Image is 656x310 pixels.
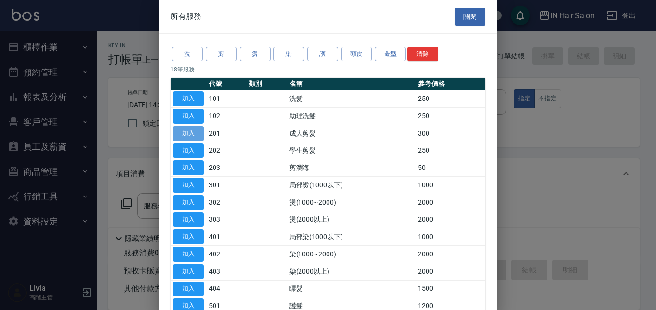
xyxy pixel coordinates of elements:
button: 加入 [173,126,204,141]
button: 加入 [173,91,204,106]
button: 加入 [173,212,204,227]
td: 1500 [415,280,485,297]
span: 所有服務 [171,12,201,21]
button: 清除 [407,47,438,62]
th: 類別 [246,78,286,90]
button: 加入 [173,143,204,158]
button: 加入 [173,247,204,262]
td: 302 [206,194,246,211]
td: 202 [206,142,246,159]
button: 頭皮 [341,47,372,62]
td: 250 [415,108,485,125]
button: 護 [307,47,338,62]
td: 染(2000以上) [287,263,416,280]
td: 203 [206,159,246,177]
button: 加入 [173,229,204,244]
td: 250 [415,90,485,108]
td: 101 [206,90,246,108]
th: 參考價格 [415,78,485,90]
td: 403 [206,263,246,280]
td: 1000 [415,177,485,194]
button: 加入 [173,160,204,175]
td: 染(1000~2000) [287,246,416,263]
th: 名稱 [287,78,416,90]
td: 燙(1000~2000) [287,194,416,211]
button: 燙 [240,47,271,62]
button: 加入 [173,264,204,279]
td: 303 [206,211,246,228]
td: 201 [206,125,246,142]
td: 402 [206,246,246,263]
td: 2000 [415,263,485,280]
td: 2000 [415,211,485,228]
button: 造型 [375,47,406,62]
td: 301 [206,177,246,194]
td: 2000 [415,194,485,211]
button: 洗 [172,47,203,62]
td: 學生剪髮 [287,142,416,159]
td: 剪瀏海 [287,159,416,177]
td: 404 [206,280,246,297]
button: 加入 [173,109,204,124]
td: 250 [415,142,485,159]
button: 關閉 [455,8,485,26]
td: 1000 [415,228,485,246]
p: 18 筆服務 [171,65,485,74]
td: 瞟髮 [287,280,416,297]
button: 加入 [173,282,204,296]
button: 剪 [206,47,237,62]
button: 加入 [173,195,204,210]
td: 局部燙(1000以下) [287,177,416,194]
td: 洗髮 [287,90,416,108]
td: 401 [206,228,246,246]
td: 成人剪髮 [287,125,416,142]
th: 代號 [206,78,246,90]
td: 300 [415,125,485,142]
td: 助理洗髮 [287,108,416,125]
td: 2000 [415,246,485,263]
button: 加入 [173,178,204,193]
td: 50 [415,159,485,177]
td: 燙(2000以上) [287,211,416,228]
td: 局部染(1000以下) [287,228,416,246]
td: 102 [206,108,246,125]
button: 染 [273,47,304,62]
